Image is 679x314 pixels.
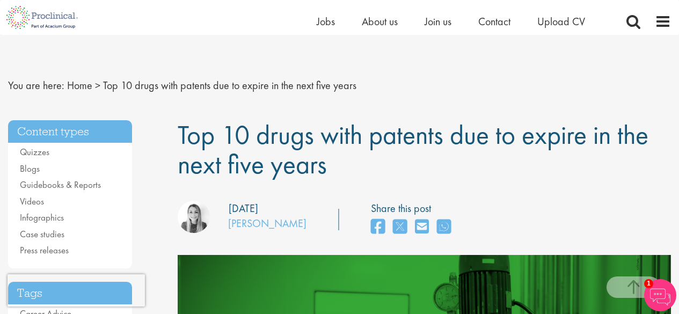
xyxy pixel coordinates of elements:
[67,78,92,92] a: breadcrumb link
[371,216,385,239] a: share on facebook
[20,146,49,158] a: Quizzes
[644,279,676,311] img: Chatbot
[20,244,69,256] a: Press releases
[362,14,398,28] a: About us
[178,118,648,181] span: Top 10 drugs with patents due to expire in the next five years
[317,14,335,28] a: Jobs
[20,195,44,207] a: Videos
[8,274,145,306] iframe: reCAPTCHA
[228,216,306,230] a: [PERSON_NAME]
[478,14,510,28] a: Contact
[644,279,653,288] span: 1
[95,78,100,92] span: >
[20,163,40,174] a: Blogs
[8,120,132,143] h3: Content types
[537,14,585,28] a: Upload CV
[20,211,64,223] a: Infographics
[437,216,451,239] a: share on whats app
[20,228,64,240] a: Case studies
[103,78,356,92] span: Top 10 drugs with patents due to expire in the next five years
[371,201,456,216] label: Share this post
[415,216,429,239] a: share on email
[425,14,451,28] a: Join us
[393,216,407,239] a: share on twitter
[178,201,210,233] img: Hannah Burke
[229,201,258,216] div: [DATE]
[8,78,64,92] span: You are here:
[20,179,101,191] a: Guidebooks & Reports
